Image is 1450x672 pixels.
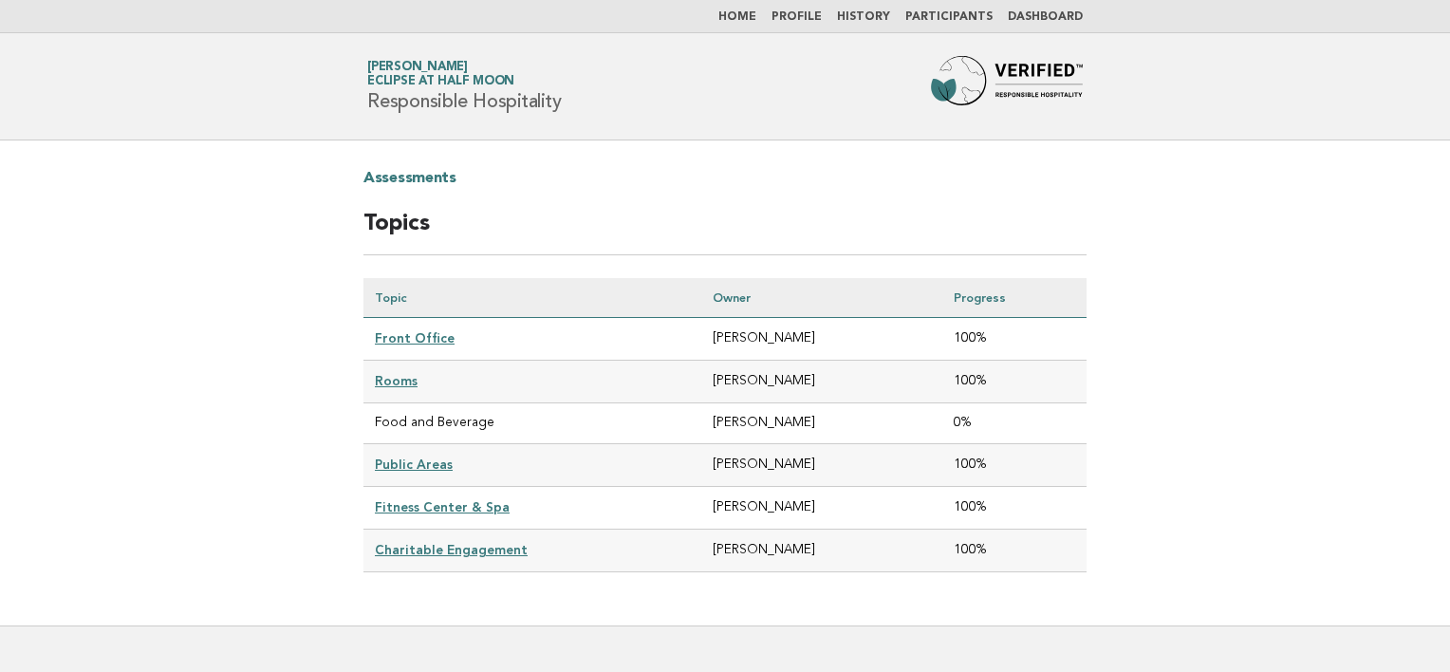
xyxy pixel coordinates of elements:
[363,403,701,444] td: Food and Beverage
[701,361,942,403] td: [PERSON_NAME]
[837,11,890,23] a: History
[771,11,822,23] a: Profile
[367,61,514,87] a: [PERSON_NAME]Eclipse at Half Moon
[931,56,1083,117] img: Forbes Travel Guide
[367,62,561,111] h1: Responsible Hospitality
[701,318,942,361] td: [PERSON_NAME]
[942,487,1087,530] td: 100%
[942,278,1087,318] th: Progress
[375,373,418,388] a: Rooms
[942,361,1087,403] td: 100%
[701,444,942,487] td: [PERSON_NAME]
[718,11,756,23] a: Home
[701,278,942,318] th: Owner
[363,278,701,318] th: Topic
[942,444,1087,487] td: 100%
[1008,11,1083,23] a: Dashboard
[701,487,942,530] td: [PERSON_NAME]
[701,403,942,444] td: [PERSON_NAME]
[701,530,942,572] td: [PERSON_NAME]
[375,499,510,514] a: Fitness Center & Spa
[363,209,1087,255] h2: Topics
[942,530,1087,572] td: 100%
[375,542,528,557] a: Charitable Engagement
[942,403,1087,444] td: 0%
[942,318,1087,361] td: 100%
[367,76,514,88] span: Eclipse at Half Moon
[905,11,993,23] a: Participants
[363,163,456,194] a: Assessments
[375,457,453,472] a: Public Areas
[375,330,455,345] a: Front Office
